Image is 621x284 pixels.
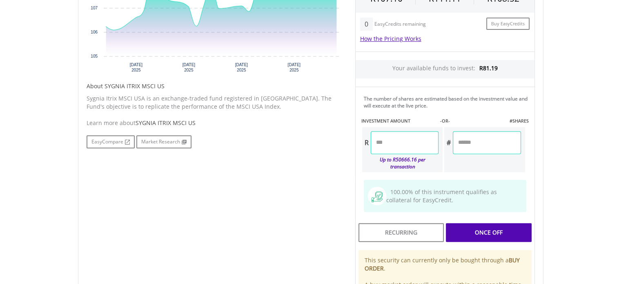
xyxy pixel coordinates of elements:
[136,135,191,148] a: Market Research
[486,18,530,30] a: Buy EasyCredits
[509,118,528,124] label: #SHARES
[356,60,534,78] div: Your available funds to invest:
[235,63,248,72] text: [DATE] 2025
[91,6,98,10] text: 107
[440,118,450,124] label: -OR-
[136,119,196,127] span: SYGNIA ITRIX MSCI US
[91,30,98,34] text: 106
[182,63,195,72] text: [DATE] 2025
[444,131,453,154] div: #
[87,82,343,90] h5: About SYGNIA ITRIX MSCI US
[129,63,142,72] text: [DATE] 2025
[360,35,421,42] a: How the Pricing Works
[91,54,98,58] text: 105
[87,135,135,148] a: EasyCompare
[479,64,498,72] span: R81.19
[365,256,520,272] b: BUY ORDER
[364,95,531,109] div: The number of shares are estimated based on the investment value and will execute at the live price.
[358,223,444,242] div: Recurring
[372,191,383,202] img: collateral-qualifying-green.svg
[374,21,426,28] div: EasyCredits remaining
[362,131,371,154] div: R
[361,118,410,124] label: INVESTMENT AMOUNT
[446,223,531,242] div: Once Off
[360,18,373,31] div: 0
[287,63,300,72] text: [DATE] 2025
[87,119,343,127] div: Learn more about
[362,154,439,172] div: Up to R50666.16 per transaction
[386,188,497,204] span: 100.00% of this instrument qualifies as collateral for EasyCredit.
[87,94,343,111] p: Sygnia Itrix MSCI USA is an exchange-traded fund registered in [GEOGRAPHIC_DATA]. The Fund's obje...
